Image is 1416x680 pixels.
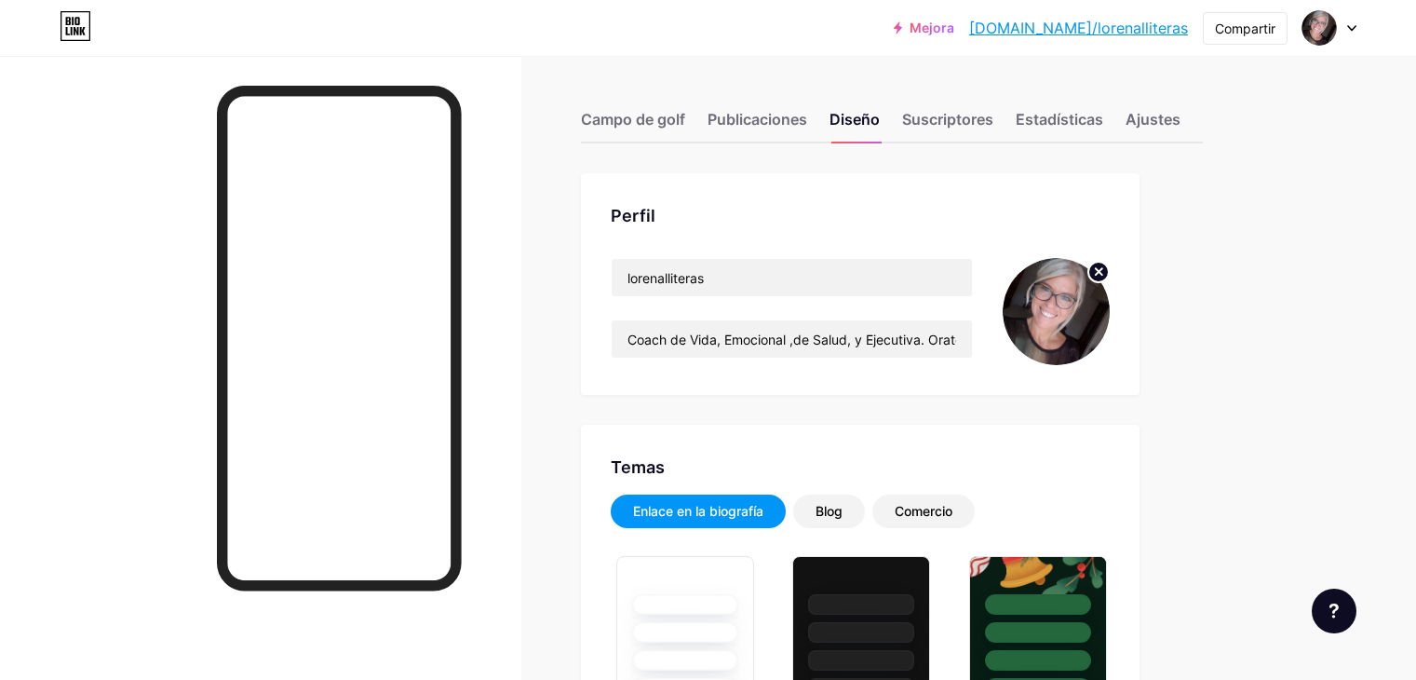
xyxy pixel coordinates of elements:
font: [DOMAIN_NAME]/lorenalliteras [969,19,1188,37]
font: Campo de golf [581,110,685,129]
font: Ajustes [1126,110,1180,129]
input: Biografía [612,320,972,358]
font: Publicaciones [708,110,807,129]
font: Comercio [895,503,952,519]
font: Diseño [829,110,880,129]
font: Mejora [910,20,954,35]
font: Blog [816,503,843,519]
font: Temas [611,457,665,477]
input: Nombre [612,259,972,296]
font: Suscriptores [902,110,993,129]
font: Enlace en la biografía [633,503,763,519]
font: Compartir [1215,20,1275,36]
img: lorenalliteras [1003,258,1110,365]
a: [DOMAIN_NAME]/lorenalliteras [969,17,1188,39]
img: lorenalliteras [1301,10,1337,46]
font: Estadísticas [1016,110,1103,129]
font: Perfil [611,206,655,225]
